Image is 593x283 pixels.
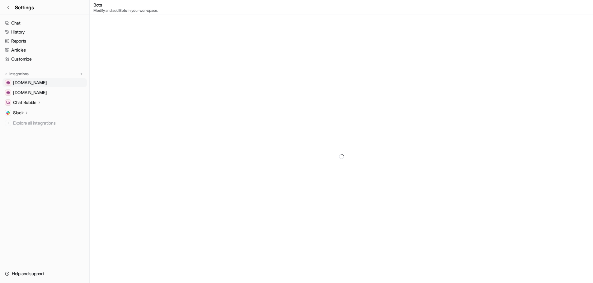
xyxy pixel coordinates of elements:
span: Settings [15,4,34,11]
span: [DOMAIN_NAME] [13,89,47,96]
img: menu_add.svg [79,72,83,76]
img: Chat Bubble [6,101,10,104]
a: History [2,28,87,36]
div: Bots [93,2,158,13]
p: Modify and add Bots in your workspace. [93,8,158,13]
p: Integrations [9,71,29,76]
img: expand menu [4,72,8,76]
a: Customize [2,55,87,63]
a: Articles [2,46,87,54]
a: Explore all integrations [2,119,87,127]
a: confluence.atl.finanzcheck.de[DOMAIN_NAME] [2,78,87,87]
img: explore all integrations [5,120,11,126]
a: Help and support [2,269,87,278]
img: crm.live.int.finanzcheck.de [6,91,10,94]
a: Reports [2,37,87,45]
button: Integrations [2,71,31,77]
p: Slack [13,110,24,116]
p: Chat Bubble [13,99,36,106]
a: crm.live.int.finanzcheck.de[DOMAIN_NAME] [2,88,87,97]
a: Chat [2,19,87,27]
span: [DOMAIN_NAME] [13,80,47,86]
span: Explore all integrations [13,118,84,128]
img: Slack [6,111,10,115]
img: confluence.atl.finanzcheck.de [6,81,10,84]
